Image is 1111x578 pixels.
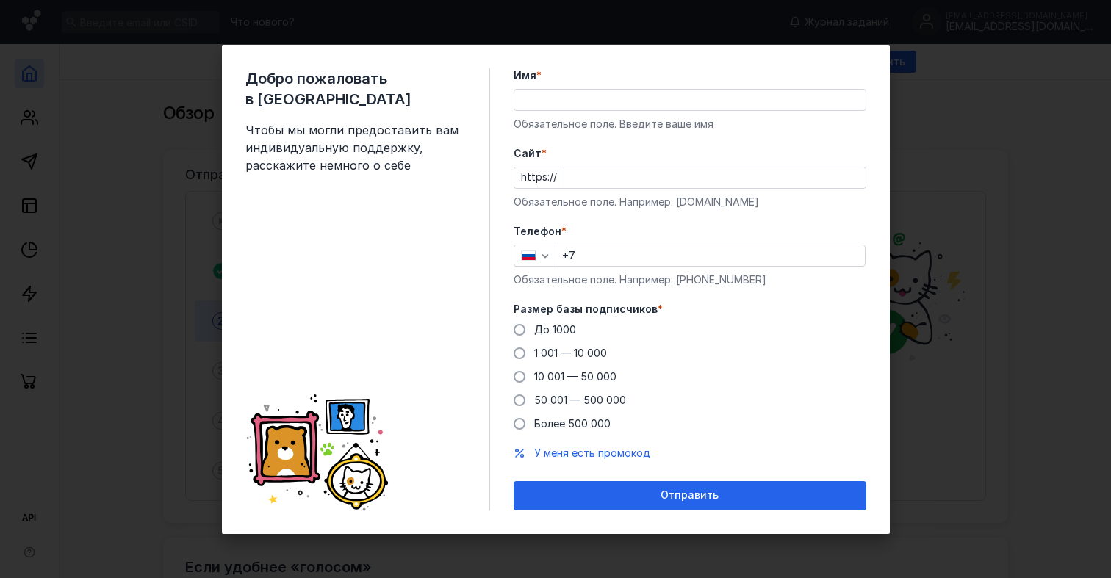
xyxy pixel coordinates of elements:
[514,146,542,161] span: Cайт
[514,195,866,209] div: Обязательное поле. Например: [DOMAIN_NAME]
[534,323,576,336] span: До 1000
[534,347,607,359] span: 1 001 — 10 000
[661,489,719,502] span: Отправить
[534,447,650,459] span: У меня есть промокод
[534,417,611,430] span: Более 500 000
[514,272,866,287] div: Обязательное поле. Например: [PHONE_NUMBER]
[514,481,866,510] button: Отправить
[514,302,658,317] span: Размер базы подписчиков
[514,224,561,239] span: Телефон
[534,394,626,406] span: 50 001 — 500 000
[514,117,866,131] div: Обязательное поле. Введите ваше имя
[245,68,466,109] span: Добро пожаловать в [GEOGRAPHIC_DATA]
[245,121,466,174] span: Чтобы мы могли предоставить вам индивидуальную поддержку, расскажите немного о себе
[534,446,650,460] button: У меня есть промокод
[534,370,616,383] span: 10 001 — 50 000
[514,68,536,83] span: Имя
